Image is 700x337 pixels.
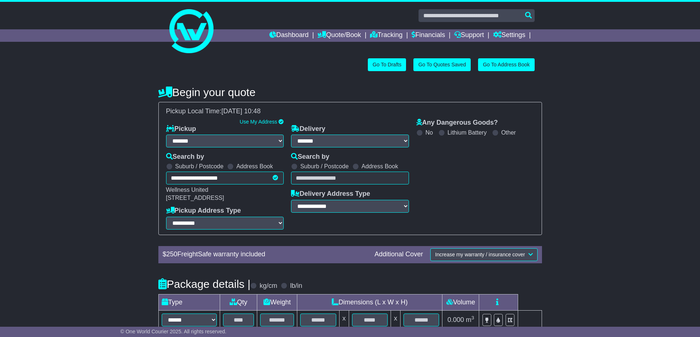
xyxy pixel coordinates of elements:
div: $ FreightSafe warranty included [159,250,371,259]
label: Address Book [362,163,398,170]
a: Go To Quotes Saved [413,58,471,71]
a: Go To Address Book [478,58,534,71]
label: lb/in [290,282,302,290]
label: Address Book [236,163,273,170]
td: Dimensions (L x W x H) [297,294,442,310]
label: No [426,129,433,136]
h4: Package details | [158,278,251,290]
td: x [339,310,349,329]
a: Support [454,29,484,42]
a: Financials [412,29,445,42]
label: Any Dangerous Goods? [416,119,498,127]
sup: 3 [471,315,474,320]
div: Pickup Local Time: [162,107,538,116]
span: Wellness United [166,187,208,193]
label: Lithium Battery [448,129,487,136]
span: 250 [166,250,177,258]
td: Volume [442,294,479,310]
span: m [466,316,474,323]
span: Increase my warranty / insurance cover [435,252,525,257]
label: Other [501,129,516,136]
a: Go To Drafts [368,58,406,71]
label: Pickup Address Type [166,207,241,215]
label: Search by [291,153,329,161]
td: Weight [257,294,297,310]
label: Delivery [291,125,325,133]
span: [STREET_ADDRESS] [166,195,224,201]
span: © One World Courier 2025. All rights reserved. [121,329,227,334]
td: Qty [220,294,257,310]
label: Suburb / Postcode [175,163,224,170]
a: Quote/Book [317,29,361,42]
span: 0.000 [448,316,464,323]
td: x [391,310,401,329]
a: Dashboard [269,29,309,42]
label: Search by [166,153,204,161]
div: Additional Cover [371,250,427,259]
label: Suburb / Postcode [300,163,349,170]
span: [DATE] 10:48 [222,107,261,115]
label: kg/cm [259,282,277,290]
a: Tracking [370,29,402,42]
label: Pickup [166,125,196,133]
a: Use My Address [240,119,277,125]
a: Settings [493,29,525,42]
td: Type [158,294,220,310]
h4: Begin your quote [158,86,542,98]
label: Delivery Address Type [291,190,370,198]
button: Increase my warranty / insurance cover [430,248,537,261]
